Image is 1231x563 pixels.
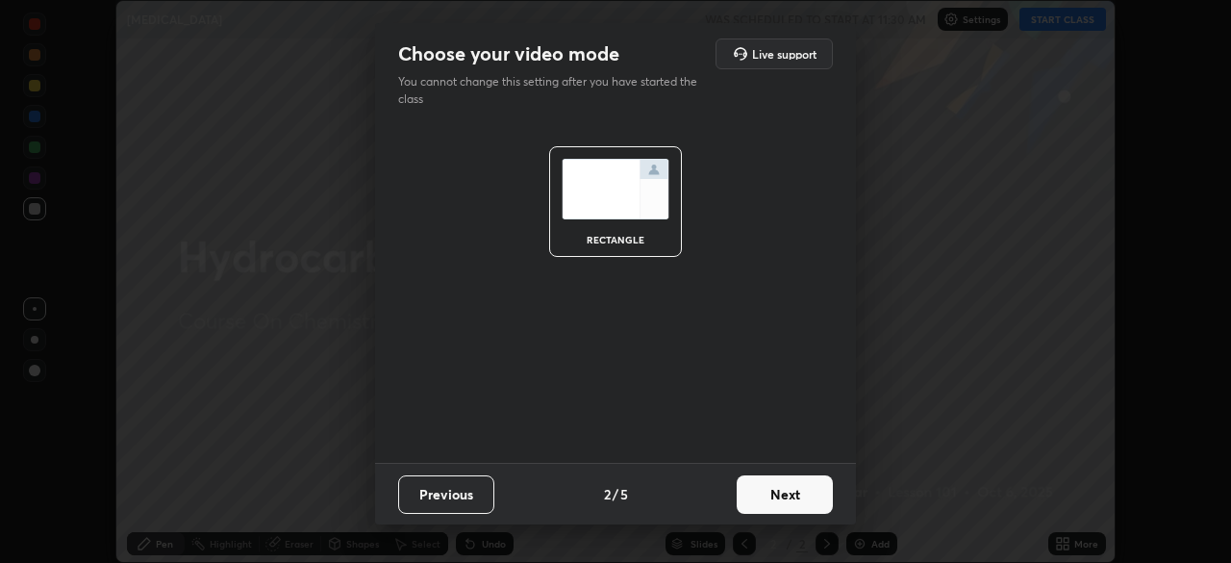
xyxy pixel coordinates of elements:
[752,48,816,60] h5: Live support
[398,41,619,66] h2: Choose your video mode
[620,484,628,504] h4: 5
[398,73,710,108] p: You cannot change this setting after you have started the class
[613,484,618,504] h4: /
[604,484,611,504] h4: 2
[577,235,654,244] div: rectangle
[398,475,494,514] button: Previous
[737,475,833,514] button: Next
[562,159,669,219] img: normalScreenIcon.ae25ed63.svg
